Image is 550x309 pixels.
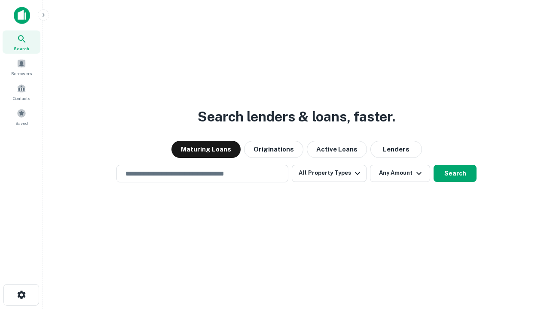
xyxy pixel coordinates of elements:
[171,141,241,158] button: Maturing Loans
[370,165,430,182] button: Any Amount
[3,55,40,79] a: Borrowers
[3,30,40,54] a: Search
[292,165,367,182] button: All Property Types
[434,165,477,182] button: Search
[14,7,30,24] img: capitalize-icon.png
[15,120,28,127] span: Saved
[370,141,422,158] button: Lenders
[14,45,29,52] span: Search
[3,80,40,103] a: Contacts
[244,141,303,158] button: Originations
[307,141,367,158] button: Active Loans
[11,70,32,77] span: Borrowers
[3,105,40,128] a: Saved
[507,213,550,254] iframe: Chat Widget
[198,106,395,127] h3: Search lenders & loans, faster.
[13,95,30,102] span: Contacts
